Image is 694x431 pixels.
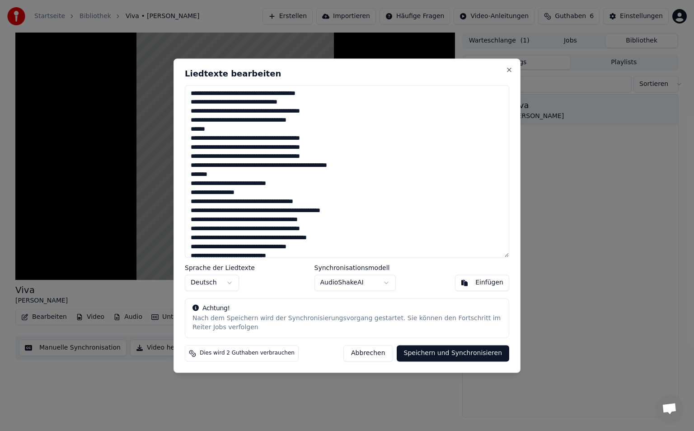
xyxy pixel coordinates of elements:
button: Speichern und Synchronisieren [397,345,510,361]
label: Sprache der Liedtexte [185,265,255,271]
button: Einfügen [455,275,509,291]
div: Achtung! [192,304,502,313]
span: Dies wird 2 Guthaben verbrauchen [200,350,295,357]
h2: Liedtexte bearbeiten [185,70,509,78]
div: Nach dem Speichern wird der Synchronisierungsvorgang gestartet. Sie können den Fortschritt im Rei... [192,314,502,332]
button: Abbrechen [343,345,393,361]
label: Synchronisationsmodell [314,265,396,271]
div: Einfügen [475,278,503,287]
